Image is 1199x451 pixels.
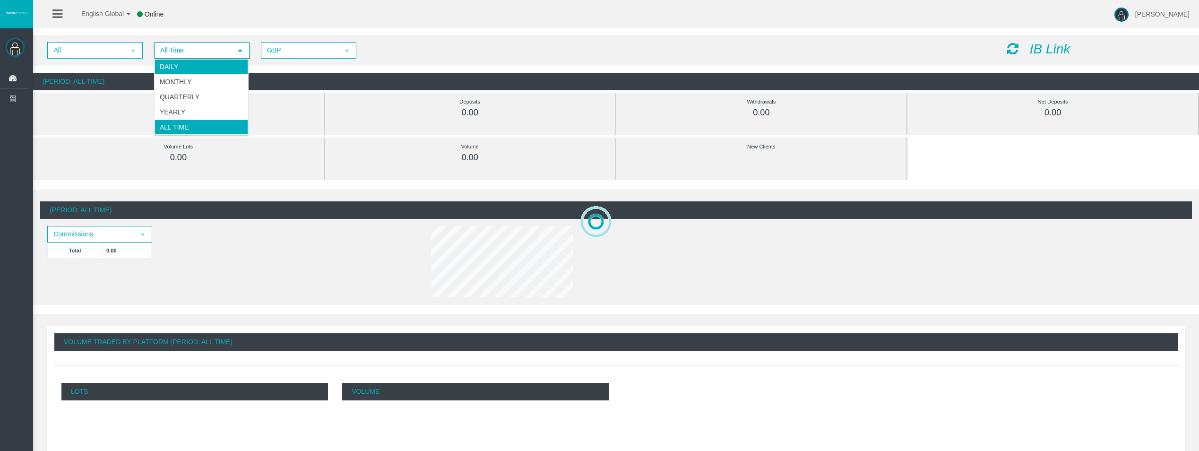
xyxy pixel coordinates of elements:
div: Volume Traded By Platform (Period: All Time) [54,333,1178,351]
td: 0.00 [103,243,152,258]
span: Commissions [48,227,134,242]
span: English Global [69,10,124,17]
div: (Period: All Time) [33,73,1199,90]
div: 0.00 [346,107,594,118]
div: 0.00 [54,107,302,118]
div: New Clients [638,141,886,152]
li: Yearly [155,104,248,120]
span: select [343,47,351,54]
span: Online [145,10,164,18]
p: Lots [61,383,328,400]
li: Monthly [155,74,248,89]
span: All Time [155,43,232,58]
span: select [236,47,244,54]
div: Net Deposits [929,96,1177,107]
li: All Time [155,120,248,135]
li: Daily [155,59,248,74]
span: select [129,47,137,54]
div: Withdrawals [638,96,886,107]
span: select [139,231,147,238]
div: 0.00 [638,107,886,118]
img: user-image [1114,8,1129,22]
i: IB Link [1030,42,1070,56]
span: All [48,43,125,58]
span: GBP [262,43,338,58]
div: Deposits [346,96,594,107]
div: 0.00 [54,152,302,163]
td: Total [48,243,103,258]
div: 0.00 [346,152,594,163]
div: Volume [346,141,594,152]
div: Volume Lots [54,141,302,152]
p: Volume [342,383,609,400]
i: Reload Dashboard [1007,42,1018,55]
img: logo.svg [5,11,28,15]
span: [PERSON_NAME] [1135,10,1190,18]
div: 0.00 [929,107,1177,118]
li: Quarterly [155,89,248,104]
div: (Period: All Time) [40,201,1192,219]
div: Commissions [54,96,302,107]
